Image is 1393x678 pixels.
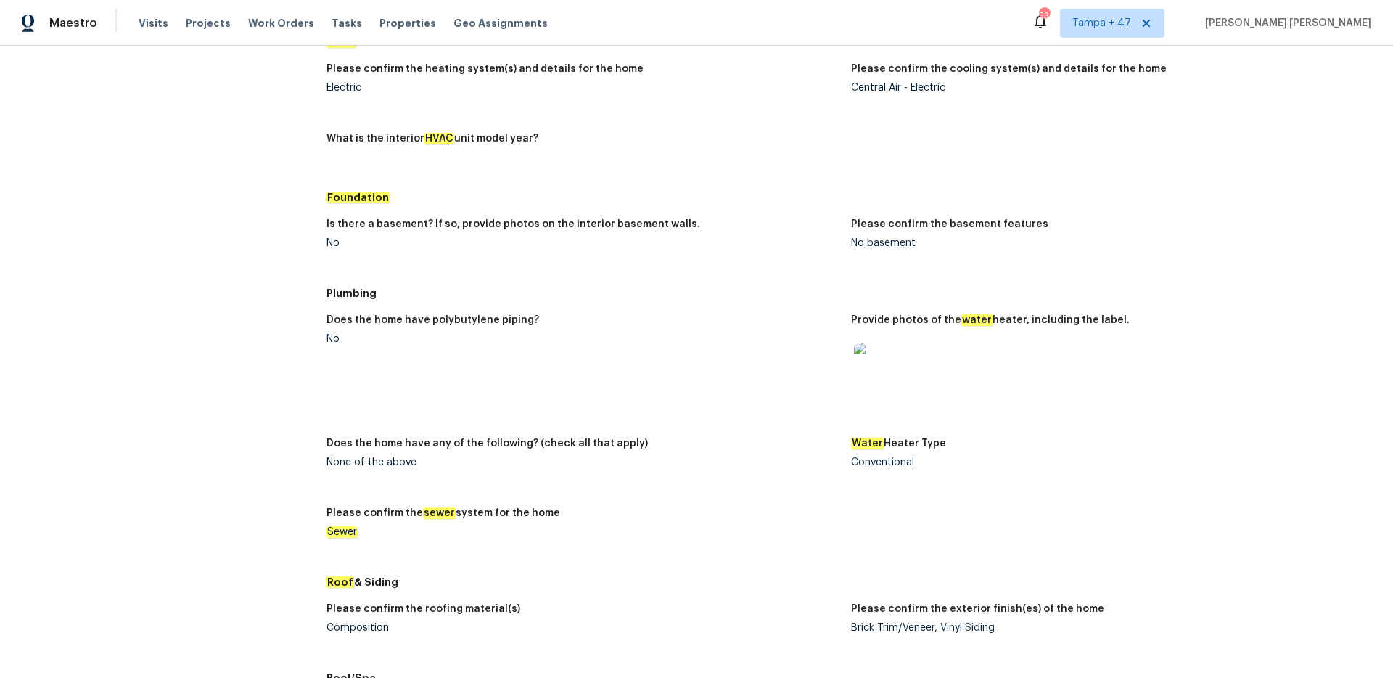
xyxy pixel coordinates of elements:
[326,526,358,538] em: Sewer
[851,604,1104,614] h5: Please confirm the exterior finish(es) of the home
[851,623,1364,633] div: Brick Trim/Veneer, Vinyl Siding
[851,438,946,449] h5: Heater Type
[851,83,1364,93] div: Central Air - Electric
[326,604,520,614] h5: Please confirm the roofing material(s)
[851,238,1364,248] div: No basement
[453,16,548,30] span: Geo Assignments
[326,219,700,229] h5: Is there a basement? If so, provide photos on the interior basement walls.
[326,576,354,588] em: Roof
[326,286,1376,301] h5: Plumbing
[326,623,839,633] div: Composition
[424,133,454,144] em: HVAC
[326,457,839,467] div: None of the above
[326,334,839,344] div: No
[1199,16,1371,30] span: [PERSON_NAME] [PERSON_NAME]
[1039,9,1049,23] div: 536
[326,575,1376,589] h5: & Siding
[326,64,644,74] h5: Please confirm the heating system(s) and details for the home
[186,16,231,30] span: Projects
[248,16,314,30] span: Work Orders
[139,16,168,30] span: Visits
[332,18,362,28] span: Tasks
[326,192,390,203] em: Foundation
[379,16,436,30] span: Properties
[326,83,839,93] div: Electric
[423,507,456,519] em: sewer
[851,457,1364,467] div: Conventional
[851,315,1130,325] h5: Provide photos of the heater, including the label.
[326,134,538,144] h5: What is the interior unit model year?
[1072,16,1131,30] span: Tampa + 47
[961,314,993,326] em: water
[851,64,1167,74] h5: Please confirm the cooling system(s) and details for the home
[326,315,539,325] h5: Does the home have polybutylene piping?
[851,219,1048,229] h5: Please confirm the basement features
[49,16,97,30] span: Maestro
[326,508,560,518] h5: Please confirm the system for the home
[326,238,839,248] div: No
[851,438,884,449] em: Water
[326,438,648,449] h5: Does the home have any of the following? (check all that apply)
